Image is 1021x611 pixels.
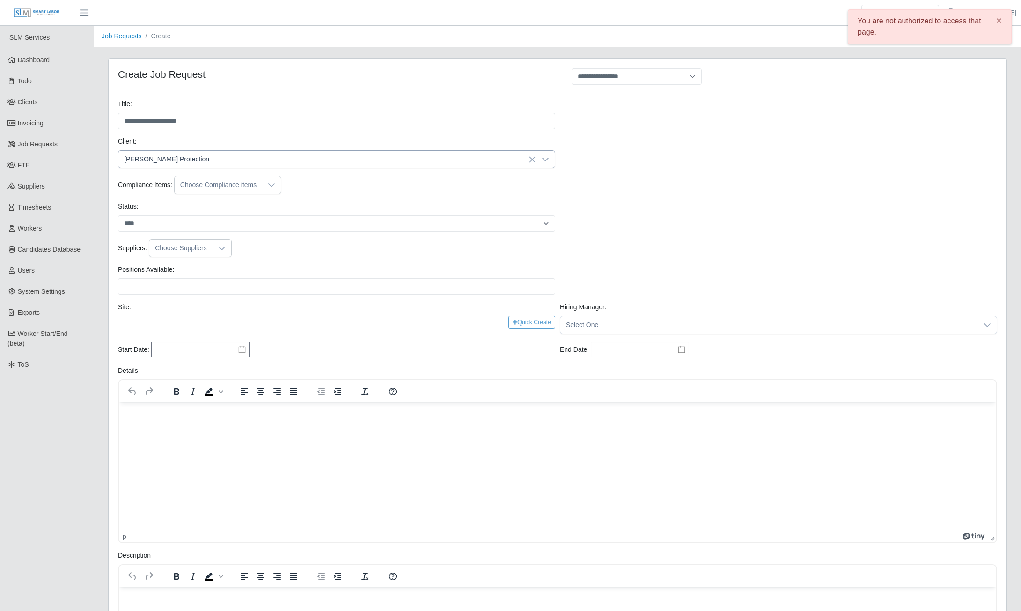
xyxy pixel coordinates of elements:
[118,99,132,109] label: Title:
[169,570,184,583] button: Bold
[385,385,401,398] button: Help
[18,77,32,85] span: Todo
[123,533,126,540] div: p
[18,119,44,127] span: Invoicing
[18,288,65,295] span: System Settings
[118,202,139,211] label: Status:
[118,265,174,275] label: Positions Available:
[141,385,157,398] button: Redo
[963,533,986,540] a: Powered by Tiny
[286,385,301,398] button: Justify
[118,366,138,376] label: Details
[286,570,301,583] button: Justify
[313,570,329,583] button: Decrease indent
[330,385,345,398] button: Increase indent
[357,385,373,398] button: Clear formatting
[236,385,252,398] button: Align left
[125,570,140,583] button: Undo
[118,137,137,146] label: Client:
[201,385,225,398] div: Background color Black
[118,180,172,190] label: Compliance Items:
[18,246,81,253] span: Candidates Database
[118,551,151,560] label: Description
[357,570,373,583] button: Clear formatting
[185,570,201,583] button: Italic
[385,570,401,583] button: Help
[18,56,50,64] span: Dashboard
[253,385,269,398] button: Align center
[269,570,285,583] button: Align right
[848,9,1012,44] div: You are not authorized to access that page.
[169,385,184,398] button: Bold
[13,8,60,18] img: SLM Logo
[560,345,589,355] label: End Date:
[508,316,555,329] button: Quick Create
[102,32,142,40] a: Job Requests
[18,204,51,211] span: Timesheets
[18,267,35,274] span: Users
[125,385,140,398] button: Undo
[236,570,252,583] button: Align left
[118,302,131,312] label: Site:
[313,385,329,398] button: Decrease indent
[18,98,38,106] span: Clients
[7,7,870,18] body: Rich Text Area. Press ALT-0 for help.
[185,385,201,398] button: Italic
[18,309,40,316] span: Exports
[18,361,29,368] span: ToS
[253,570,269,583] button: Align center
[560,316,978,334] span: Select One
[118,243,147,253] label: Suppliers:
[9,34,50,41] span: SLM Services
[560,302,607,312] label: Hiring Manager:
[175,176,262,194] div: Choose Compliance items
[986,531,996,542] div: Press the Up and Down arrow keys to resize the editor.
[962,8,1016,18] a: [PERSON_NAME]
[118,345,149,355] label: Start Date:
[201,570,225,583] div: Background color Black
[7,330,68,347] span: Worker Start/End (beta)
[119,402,996,531] iframe: Rich Text Area
[149,240,213,257] div: Choose Suppliers
[18,182,45,190] span: Suppliers
[18,140,58,148] span: Job Requests
[141,570,157,583] button: Redo
[330,570,345,583] button: Increase indent
[18,161,30,169] span: FTE
[269,385,285,398] button: Align right
[142,31,171,41] li: Create
[118,68,551,80] h4: Create Job Request
[18,225,42,232] span: Workers
[118,151,536,168] span: Orr Protection
[861,5,939,21] input: Search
